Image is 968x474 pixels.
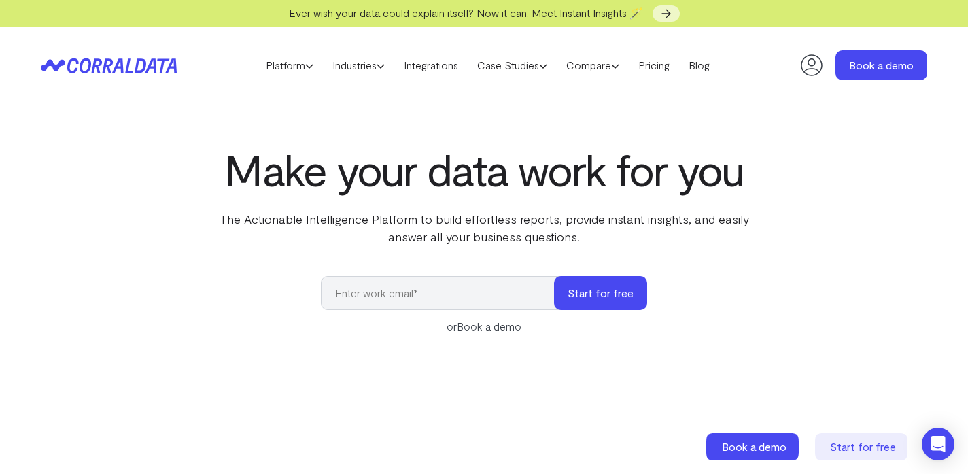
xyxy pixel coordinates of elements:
a: Pricing [629,55,679,75]
h1: Make your data work for you [207,145,761,194]
a: Industries [323,55,394,75]
a: Book a demo [457,320,521,333]
p: The Actionable Intelligence Platform to build effortless reports, provide instant insights, and e... [207,210,761,246]
span: Start for free [830,440,896,453]
a: Compare [557,55,629,75]
span: Book a demo [722,440,786,453]
a: Start for free [815,433,910,460]
a: Integrations [394,55,468,75]
input: Enter work email* [321,276,568,310]
span: Ever wish your data could explain itself? Now it can. Meet Instant Insights 🪄 [289,6,643,19]
a: Book a demo [706,433,801,460]
a: Book a demo [835,50,927,80]
div: or [321,318,647,335]
a: Case Studies [468,55,557,75]
button: Start for free [554,276,647,310]
a: Platform [256,55,323,75]
a: Blog [679,55,719,75]
div: Open Intercom Messenger [922,428,954,460]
